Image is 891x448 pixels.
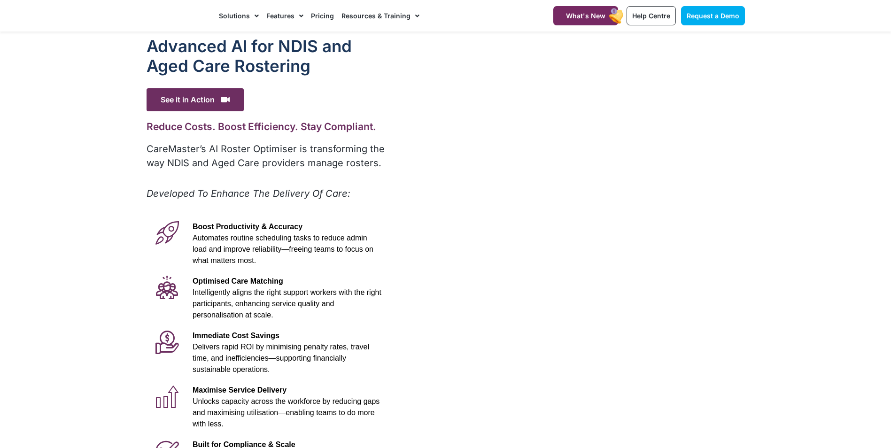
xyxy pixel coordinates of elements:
[147,36,387,76] h1: Advanced Al for NDIS and Aged Care Rostering
[193,386,287,394] span: Maximise Service Delivery
[193,397,380,428] span: Unlocks capacity across the workforce by reducing gaps and maximising utilisation—enabling teams ...
[193,332,279,340] span: Immediate Cost Savings
[566,12,605,20] span: What's New
[627,6,676,25] a: Help Centre
[687,12,739,20] span: Request a Demo
[632,12,670,20] span: Help Centre
[193,277,283,285] span: Optimised Care Matching
[147,188,350,199] em: Developed To Enhance The Delivery Of Care:
[193,343,369,373] span: Delivers rapid ROI by minimising penalty rates, travel time, and inefficiencies—supporting financ...
[193,288,381,319] span: Intelligently aligns the right support workers with the right participants, enhancing service qua...
[147,121,387,132] h2: Reduce Costs. Boost Efficiency. Stay Compliant.
[147,9,210,23] img: CareMaster Logo
[147,88,244,111] span: See it in Action
[147,142,387,170] p: CareMaster’s AI Roster Optimiser is transforming the way NDIS and Aged Care providers manage rost...
[681,6,745,25] a: Request a Demo
[193,234,373,264] span: Automates routine scheduling tasks to reduce admin load and improve reliability—freeing teams to ...
[553,6,618,25] a: What's New
[193,223,302,231] span: Boost Productivity & Accuracy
